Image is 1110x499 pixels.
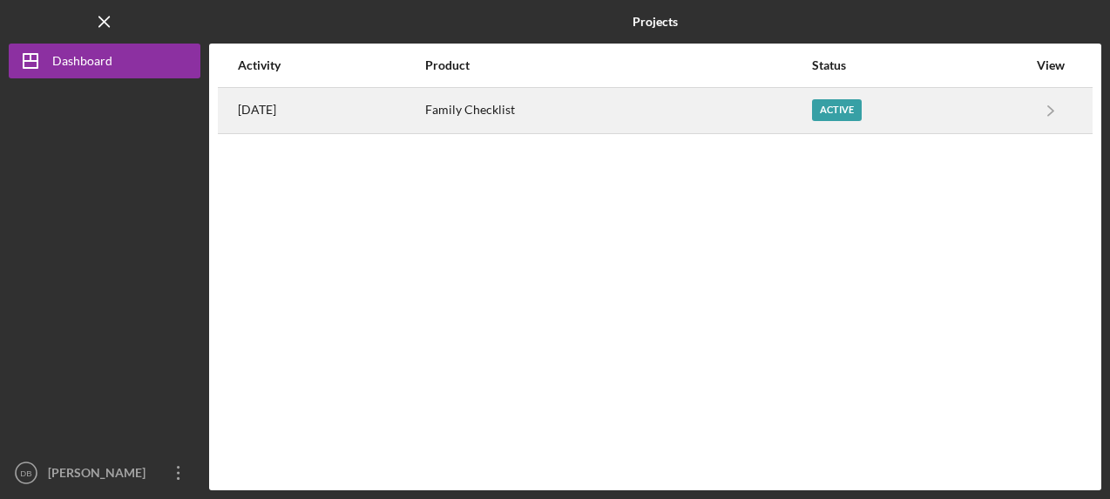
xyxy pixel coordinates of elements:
[238,58,423,72] div: Activity
[9,455,200,490] button: DB[PERSON_NAME]
[52,44,112,83] div: Dashboard
[425,89,809,132] div: Family Checklist
[812,99,862,121] div: Active
[44,455,157,495] div: [PERSON_NAME]
[633,15,678,29] b: Projects
[238,103,276,117] time: 2025-08-28 19:59
[812,58,1027,72] div: Status
[425,58,809,72] div: Product
[1029,58,1073,72] div: View
[9,44,200,78] button: Dashboard
[20,469,31,478] text: DB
